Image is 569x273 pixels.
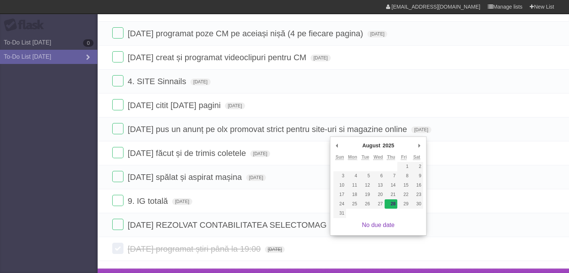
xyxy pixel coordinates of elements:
button: 21 [385,190,397,199]
div: Flask [4,18,49,32]
abbr: Friday [401,154,407,160]
span: [DATE] [250,150,270,157]
span: [DATE] creat și programat videoclipuri pentru CM [128,53,308,62]
span: [DATE] [172,198,192,205]
button: Next Month [416,140,423,151]
button: 23 [410,190,423,199]
abbr: Sunday [336,154,344,160]
label: Done [112,123,123,134]
label: Done [112,147,123,158]
label: Done [112,219,123,230]
button: 20 [372,190,385,199]
span: [DATE] [310,55,331,61]
span: [DATE] [265,246,285,253]
button: 5 [359,171,372,181]
button: 28 [385,199,397,209]
label: Done [112,51,123,62]
button: 4 [346,171,359,181]
span: 4. SITE Sinnails [128,77,188,86]
button: 16 [410,181,423,190]
abbr: Thursday [387,154,395,160]
button: 29 [397,199,410,209]
span: [DATE] citit [DATE] pagini [128,101,223,110]
button: 12 [359,181,372,190]
label: Done [112,27,123,39]
div: August [361,140,381,151]
button: 8 [397,171,410,181]
button: 27 [372,199,385,209]
button: 2 [410,162,423,171]
a: No due date [362,222,394,228]
b: 0 [83,39,94,47]
button: 6 [372,171,385,181]
button: 30 [410,199,423,209]
span: [DATE] [246,174,266,181]
span: [DATE] programat știri până la 19:00 [128,244,262,254]
label: Done [112,171,123,182]
span: [DATE] REZOLVAT CONTABILITATEA SELECTOMAG [128,220,328,230]
button: 10 [333,181,346,190]
button: 24 [333,199,346,209]
span: [DATE] pus un anunț pe olx promovat strict pentru site-uri si magazine online [128,125,409,134]
button: 19 [359,190,372,199]
button: 11 [346,181,359,190]
span: [DATE] [367,31,388,37]
button: 3 [333,171,346,181]
span: [DATE] programat poze CM pe aceiași nișă (4 pe fiecare pagina) [128,29,365,38]
button: 13 [372,181,385,190]
abbr: Wednesday [373,154,383,160]
button: 9 [410,171,423,181]
span: [DATE] [190,79,211,85]
button: 25 [346,199,359,209]
abbr: Monday [348,154,357,160]
button: 17 [333,190,346,199]
label: Done [112,243,123,254]
button: 14 [385,181,397,190]
button: 7 [385,171,397,181]
button: 1 [397,162,410,171]
abbr: Saturday [413,154,420,160]
label: Done [112,195,123,206]
div: 2025 [382,140,395,151]
button: Previous Month [333,140,341,151]
button: 15 [397,181,410,190]
button: 26 [359,199,372,209]
button: 18 [346,190,359,199]
abbr: Tuesday [361,154,369,160]
span: [DATE] [411,126,431,133]
button: 22 [397,190,410,199]
span: [DATE] spălat și aspirat mașina [128,172,244,182]
label: Done [112,99,123,110]
span: [DATE] făcut și de trimis coletele [128,148,248,158]
label: Done [112,75,123,86]
span: 9. IG totală [128,196,170,206]
span: [DATE] [225,102,245,109]
button: 31 [333,209,346,218]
